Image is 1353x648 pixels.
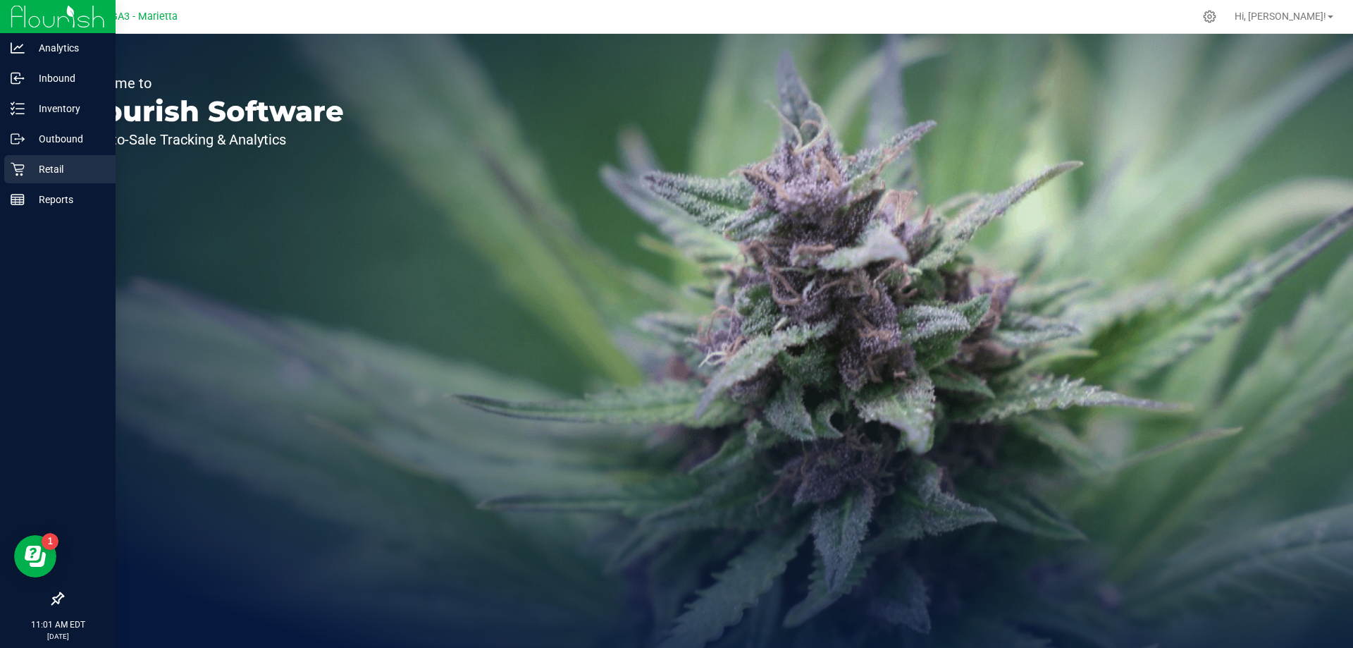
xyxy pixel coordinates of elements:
[11,102,25,116] inline-svg: Inventory
[42,533,58,550] iframe: Resource center unread badge
[11,71,25,85] inline-svg: Inbound
[25,70,109,87] p: Inbound
[76,133,344,147] p: Seed-to-Sale Tracking & Analytics
[6,618,109,631] p: 11:01 AM EDT
[25,100,109,117] p: Inventory
[1235,11,1326,22] span: Hi, [PERSON_NAME]!
[14,535,56,577] iframe: Resource center
[11,132,25,146] inline-svg: Outbound
[6,631,109,642] p: [DATE]
[76,76,344,90] p: Welcome to
[1201,10,1218,23] div: Manage settings
[25,39,109,56] p: Analytics
[11,41,25,55] inline-svg: Analytics
[25,130,109,147] p: Outbound
[11,162,25,176] inline-svg: Retail
[76,97,344,126] p: Flourish Software
[25,161,109,178] p: Retail
[25,191,109,208] p: Reports
[111,11,178,23] span: GA3 - Marietta
[11,192,25,207] inline-svg: Reports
